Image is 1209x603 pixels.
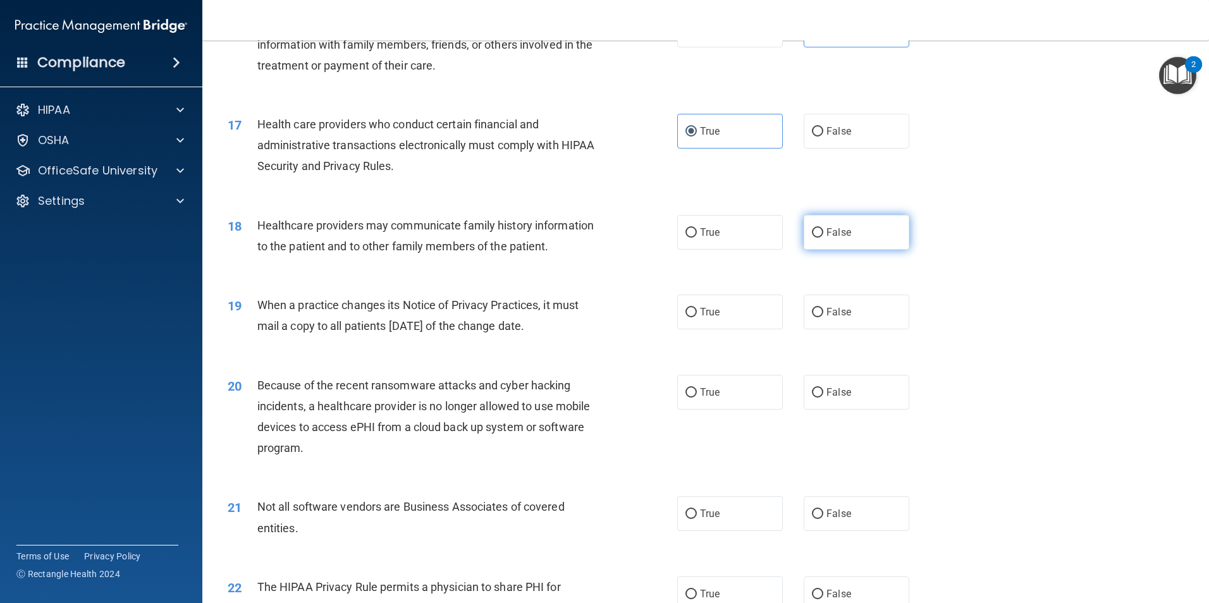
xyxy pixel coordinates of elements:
input: False [812,388,823,398]
span: True [700,226,720,238]
span: True [700,588,720,600]
input: True [685,388,697,398]
a: Privacy Policy [84,550,141,563]
span: Because of the recent ransomware attacks and cyber hacking incidents, a healthcare provider is no... [257,379,591,455]
p: OSHA [38,133,70,148]
span: False [826,588,851,600]
button: Open Resource Center, 2 new notifications [1159,57,1196,94]
a: OfficeSafe University [15,163,184,178]
input: False [812,590,823,599]
span: False [826,306,851,318]
p: HIPAA [38,102,70,118]
a: Settings [15,193,184,209]
span: 21 [228,500,242,515]
input: True [685,228,697,238]
input: False [812,127,823,137]
span: False [826,386,851,398]
span: False [826,226,851,238]
a: HIPAA [15,102,184,118]
p: OfficeSafe University [38,163,157,178]
span: True [700,508,720,520]
input: True [685,509,697,519]
h4: Compliance [37,54,125,71]
span: 17 [228,118,242,133]
span: True [700,306,720,318]
input: False [812,509,823,519]
a: Terms of Use [16,550,69,563]
span: Healthcare providers may communicate family history information to the patient and to other famil... [257,219,594,253]
span: 22 [228,580,242,595]
span: True [700,386,720,398]
span: True [700,125,720,137]
input: True [685,308,697,317]
span: 20 [228,379,242,394]
span: Not all software vendors are Business Associates of covered entities. [257,500,565,534]
span: False [826,125,851,137]
span: When a practice changes its Notice of Privacy Practices, it must mail a copy to all patients [DAT... [257,298,579,332]
input: True [685,590,697,599]
div: 2 [1191,64,1196,81]
span: 19 [228,298,242,314]
img: PMB logo [15,13,187,39]
iframe: Drift Widget Chat Controller [990,513,1194,564]
input: False [812,308,823,317]
a: OSHA [15,133,184,148]
p: Settings [38,193,85,209]
span: Ⓒ Rectangle Health 2024 [16,568,120,580]
span: Health care providers who conduct certain financial and administrative transactions electronicall... [257,118,595,173]
span: If the patient does not object, you can share or discuss their health information with family mem... [257,16,593,71]
span: False [826,508,851,520]
input: True [685,127,697,137]
input: False [812,228,823,238]
span: 18 [228,219,242,234]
